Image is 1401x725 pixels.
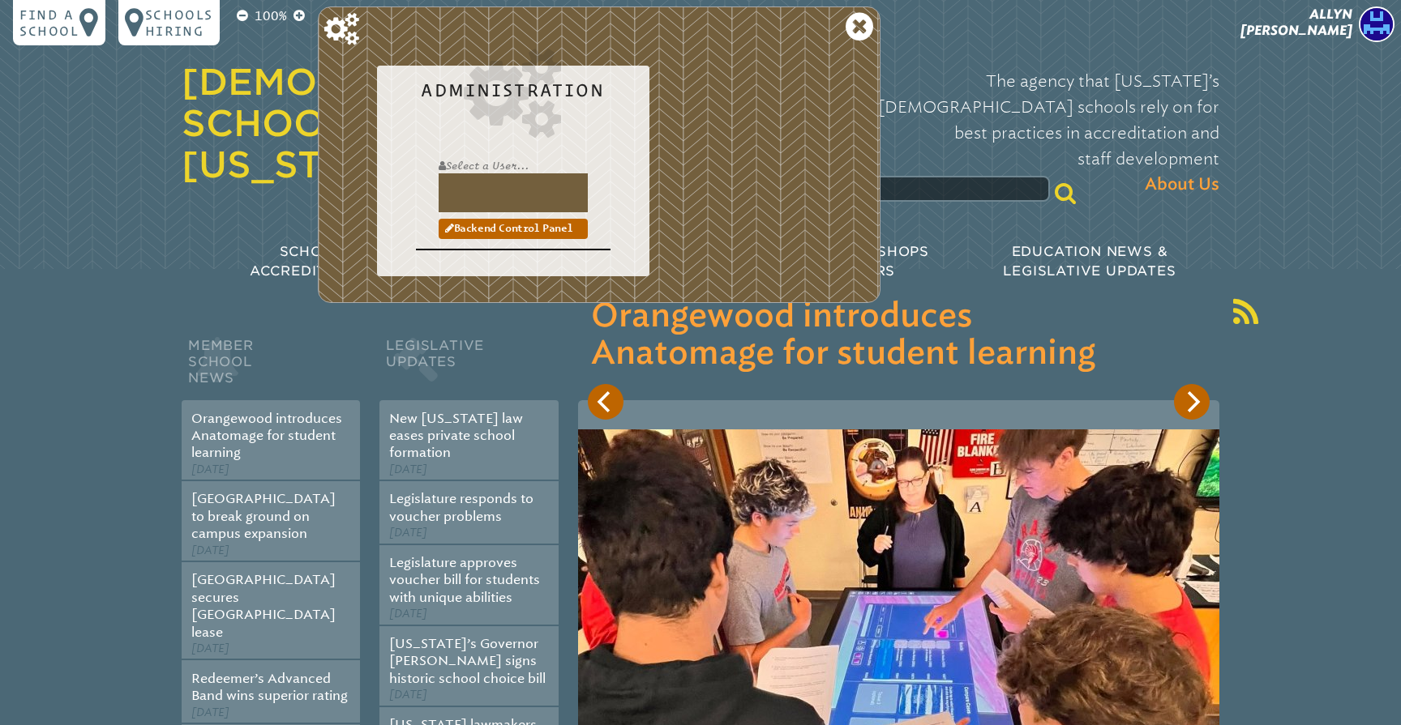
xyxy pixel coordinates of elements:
[439,219,588,238] a: Backend Control Panel
[389,526,427,539] span: [DATE]
[145,6,213,39] p: Schools Hiring
[191,463,229,476] span: [DATE]
[389,607,427,621] span: [DATE]
[389,636,546,686] a: [US_STATE]’s Governor [PERSON_NAME] signs historic school choice bill
[1240,6,1352,38] span: Allyn [PERSON_NAME]
[191,642,229,655] span: [DATE]
[379,334,558,400] h2: Legislative Updates
[182,61,641,186] a: [DEMOGRAPHIC_DATA] Schools of [US_STATE]
[1003,244,1176,279] span: Education News & Legislative Updates
[389,463,427,476] span: [DATE]
[389,411,523,461] a: New [US_STATE] law eases private school formation
[1174,384,1210,420] button: Next
[191,572,336,639] a: [GEOGRAPHIC_DATA] secures [GEOGRAPHIC_DATA] lease
[191,671,348,703] a: Redeemer’s Advanced Band wins superior rating
[182,334,360,400] h2: Member School News
[389,688,427,702] span: [DATE]
[191,491,336,541] a: [GEOGRAPHIC_DATA] to break ground on campus expansion
[823,68,1219,198] p: The agency that [US_STATE]’s [DEMOGRAPHIC_DATA] schools rely on for best practices in accreditati...
[191,411,342,461] a: Orangewood introduces Anatomage for student learning
[389,555,540,605] a: Legislature approves voucher bill for students with unique abilities
[390,80,636,139] h2: Administration
[588,384,623,420] button: Previous
[591,298,1206,373] h3: Orangewood introduces Anatomage for student learning
[389,491,533,523] a: Legislature responds to voucher problems
[251,6,290,26] p: 100%
[1145,172,1219,198] span: About Us
[191,706,229,719] span: [DATE]
[19,6,79,39] p: Find a school
[250,244,373,279] span: School Accreditation
[1359,6,1395,42] img: a54426be94052344887f6ad0d596e897
[191,544,229,557] span: [DATE]
[439,158,588,173] p: Select a User...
